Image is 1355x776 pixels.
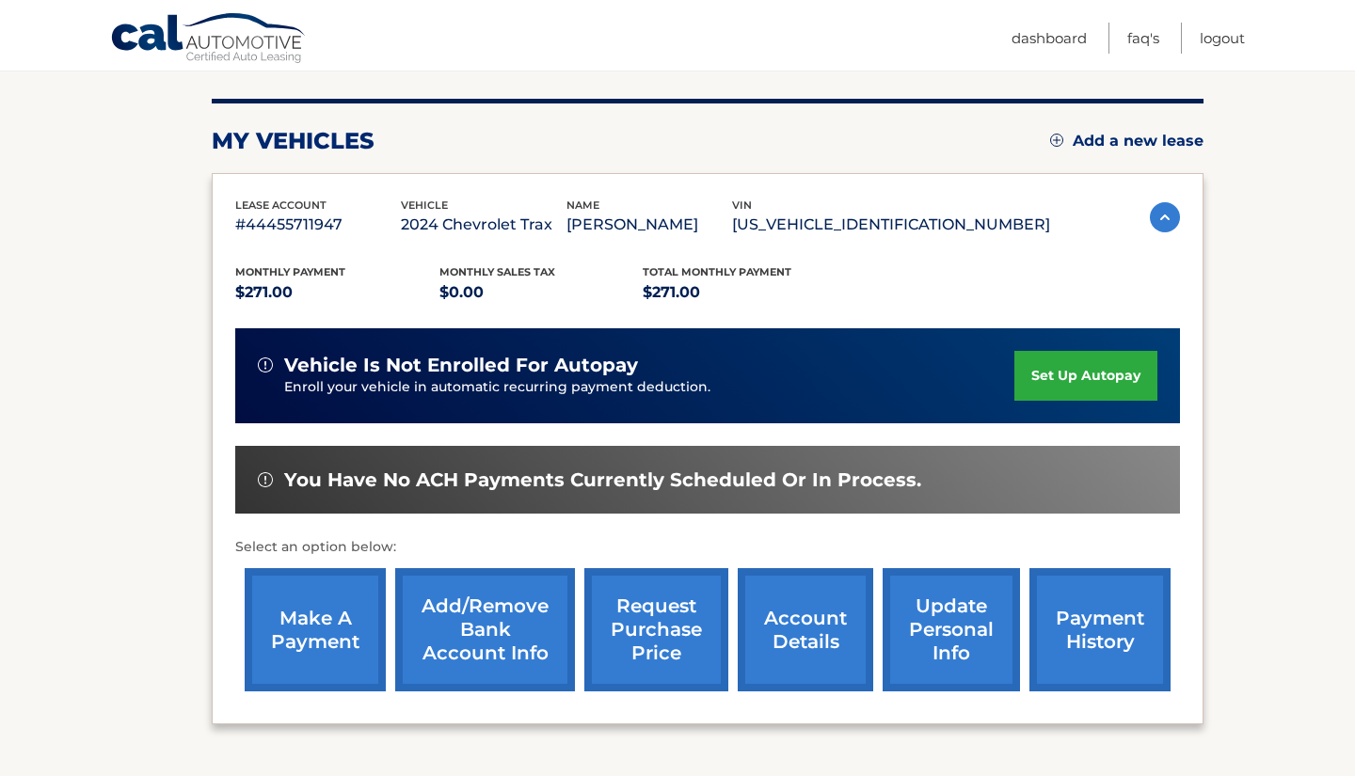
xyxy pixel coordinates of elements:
span: Monthly Payment [235,265,345,278]
span: Monthly sales Tax [439,265,555,278]
img: alert-white.svg [258,472,273,487]
img: alert-white.svg [258,357,273,372]
p: $271.00 [643,279,847,306]
a: FAQ's [1127,23,1159,54]
span: vehicle is not enrolled for autopay [284,354,638,377]
p: $271.00 [235,279,439,306]
a: Logout [1200,23,1245,54]
a: Add a new lease [1050,132,1204,150]
a: Cal Automotive [110,12,308,67]
img: accordion-active.svg [1150,202,1180,232]
h2: my vehicles [212,127,375,155]
a: set up autopay [1014,351,1157,401]
p: Enroll your vehicle in automatic recurring payment deduction. [284,377,1014,398]
a: payment history [1029,568,1171,691]
span: vehicle [401,198,448,212]
p: #44455711947 [235,212,401,238]
span: lease account [235,198,327,212]
a: Dashboard [1012,23,1087,54]
span: name [566,198,599,212]
a: update personal info [883,568,1020,691]
a: Add/Remove bank account info [395,568,575,691]
span: You have no ACH payments currently scheduled or in process. [284,468,921,492]
a: make a payment [245,568,386,691]
p: [US_VEHICLE_IDENTIFICATION_NUMBER] [732,212,1050,238]
p: 2024 Chevrolet Trax [401,212,566,238]
img: add.svg [1050,134,1063,147]
p: Select an option below: [235,536,1180,559]
p: [PERSON_NAME] [566,212,732,238]
p: $0.00 [439,279,644,306]
span: vin [732,198,752,212]
a: account details [738,568,873,691]
a: request purchase price [584,568,728,691]
span: Total Monthly Payment [643,265,791,278]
